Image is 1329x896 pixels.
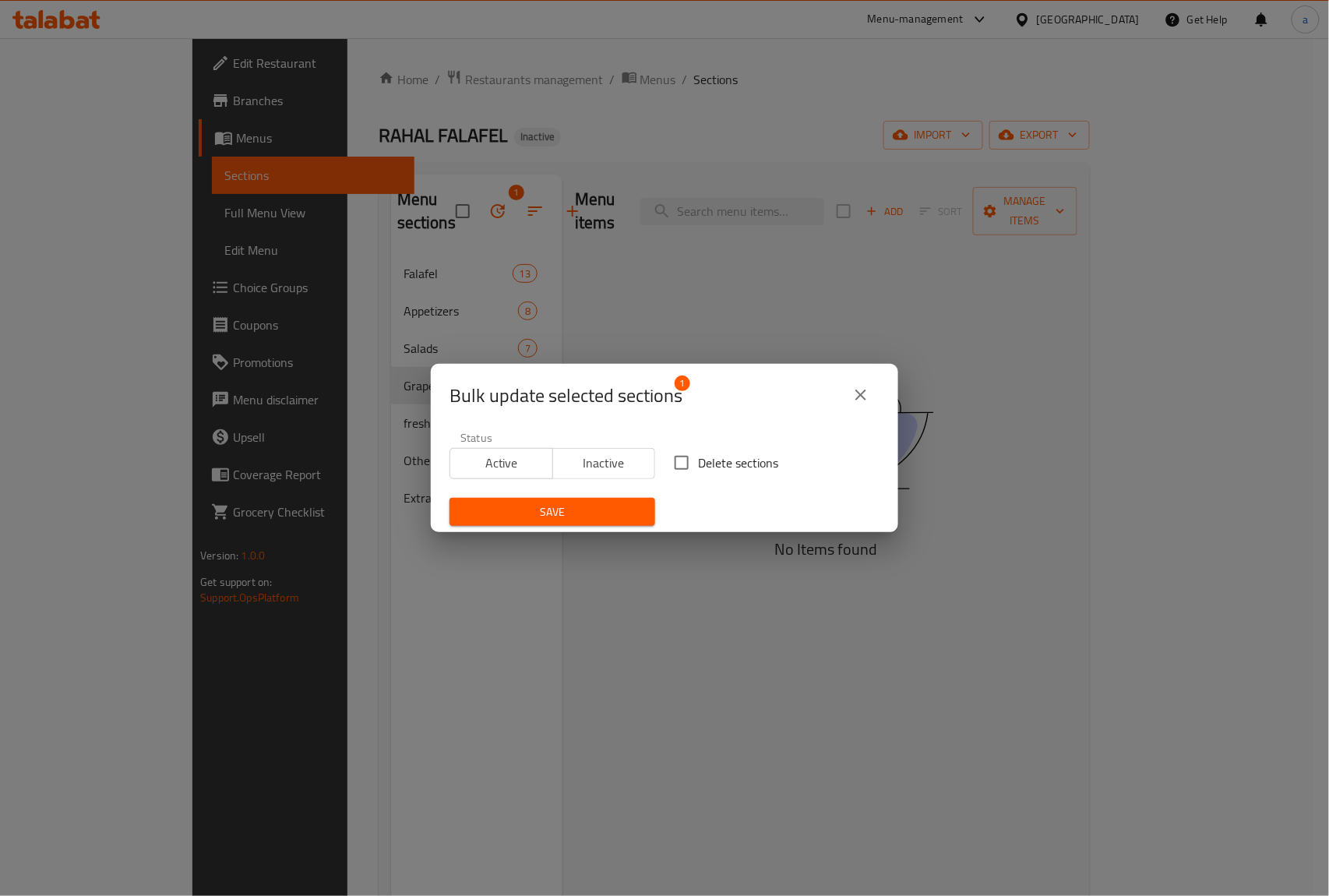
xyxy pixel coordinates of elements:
button: Save [449,498,655,527]
span: Selected section count [449,383,682,408]
span: Active [457,452,547,474]
span: Inactive [559,452,650,474]
button: Inactive [552,448,656,479]
span: 1 [675,376,690,391]
span: Delete sections [698,453,778,472]
button: Active [449,448,553,479]
button: close [842,376,880,414]
span: Save [462,503,643,522]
